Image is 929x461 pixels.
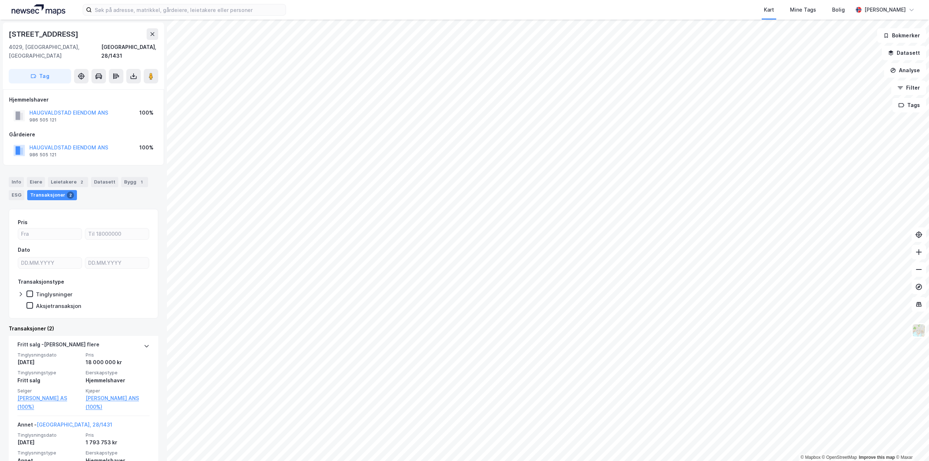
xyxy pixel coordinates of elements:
div: Aksjetransaksjon [36,302,81,309]
div: Tinglysninger [36,291,73,298]
span: Eierskapstype [86,370,150,376]
a: Mapbox [801,455,820,460]
div: Bolig [832,5,845,14]
div: Gårdeiere [9,130,158,139]
span: Tinglysningsdato [17,432,81,438]
div: Hjemmelshaver [9,95,158,104]
div: Leietakere [48,177,88,187]
a: Improve this map [859,455,895,460]
div: Bygg [121,177,148,187]
div: 1 793 753 kr [86,438,150,447]
div: Kontrollprogram for chat [893,426,929,461]
a: [GEOGRAPHIC_DATA], 28/1431 [37,421,112,428]
div: Eiere [27,177,45,187]
div: 1 [138,178,145,186]
div: 2 [67,192,74,199]
span: Eierskapstype [86,450,150,456]
div: 100% [139,143,154,152]
div: Mine Tags [790,5,816,14]
img: logo.a4113a55bc3d86da70a041830d287a7e.svg [12,4,65,15]
div: Hjemmelshaver [86,376,150,385]
a: [PERSON_NAME] ANS (100%) [86,394,150,411]
button: Bokmerker [877,28,926,43]
div: 18 000 000 kr [86,358,150,367]
div: [DATE] [17,358,81,367]
div: Dato [18,246,30,254]
input: DD.MM.YYYY [85,258,149,268]
a: [PERSON_NAME] AS (100%) [17,394,81,411]
div: Datasett [91,177,118,187]
div: Kart [764,5,774,14]
input: Til 18000000 [85,229,149,239]
a: OpenStreetMap [822,455,857,460]
div: 986 505 121 [29,117,57,123]
div: [DATE] [17,438,81,447]
button: Tag [9,69,71,83]
div: [STREET_ADDRESS] [9,28,80,40]
div: Info [9,177,24,187]
iframe: Chat Widget [893,426,929,461]
div: Fritt salg - [PERSON_NAME] flere [17,340,99,352]
div: 100% [139,108,154,117]
div: Transaksjoner (2) [9,324,158,333]
input: Søk på adresse, matrikkel, gårdeiere, leietakere eller personer [92,4,286,15]
div: [PERSON_NAME] [864,5,906,14]
div: 2 [78,178,85,186]
div: Pris [18,218,28,227]
img: Z [912,324,926,337]
span: Pris [86,352,150,358]
div: [GEOGRAPHIC_DATA], 28/1431 [101,43,158,60]
button: Filter [891,81,926,95]
div: Transaksjonstype [18,277,64,286]
button: Tags [892,98,926,112]
div: Transaksjoner [27,190,77,200]
span: Tinglysningstype [17,450,81,456]
button: Analyse [884,63,926,78]
span: Selger [17,388,81,394]
span: Pris [86,432,150,438]
input: Fra [18,229,82,239]
div: Annet - [17,420,112,432]
div: Fritt salg [17,376,81,385]
input: DD.MM.YYYY [18,258,82,268]
div: 4029, [GEOGRAPHIC_DATA], [GEOGRAPHIC_DATA] [9,43,101,60]
div: ESG [9,190,24,200]
button: Datasett [882,46,926,60]
span: Kjøper [86,388,150,394]
span: Tinglysningstype [17,370,81,376]
span: Tinglysningsdato [17,352,81,358]
div: 986 505 121 [29,152,57,158]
